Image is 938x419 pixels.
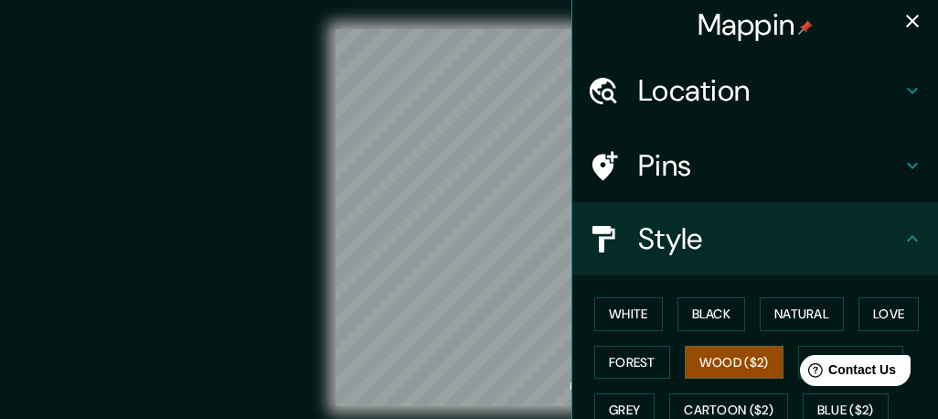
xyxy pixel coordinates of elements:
[572,54,938,127] div: Location
[572,129,938,202] div: Pins
[760,297,844,331] button: Natural
[698,6,814,43] h4: Mappin
[594,297,663,331] button: White
[572,202,938,275] div: Style
[798,20,813,35] img: pin-icon.png
[798,346,904,380] button: Terrain ($2)
[594,346,670,380] button: Forest
[336,29,602,406] canvas: Map
[638,147,901,184] h4: Pins
[858,297,919,331] button: Love
[677,297,746,331] button: Black
[638,72,901,109] h4: Location
[685,346,783,380] button: Wood ($2)
[775,348,918,399] iframe: Help widget launcher
[638,220,901,257] h4: Style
